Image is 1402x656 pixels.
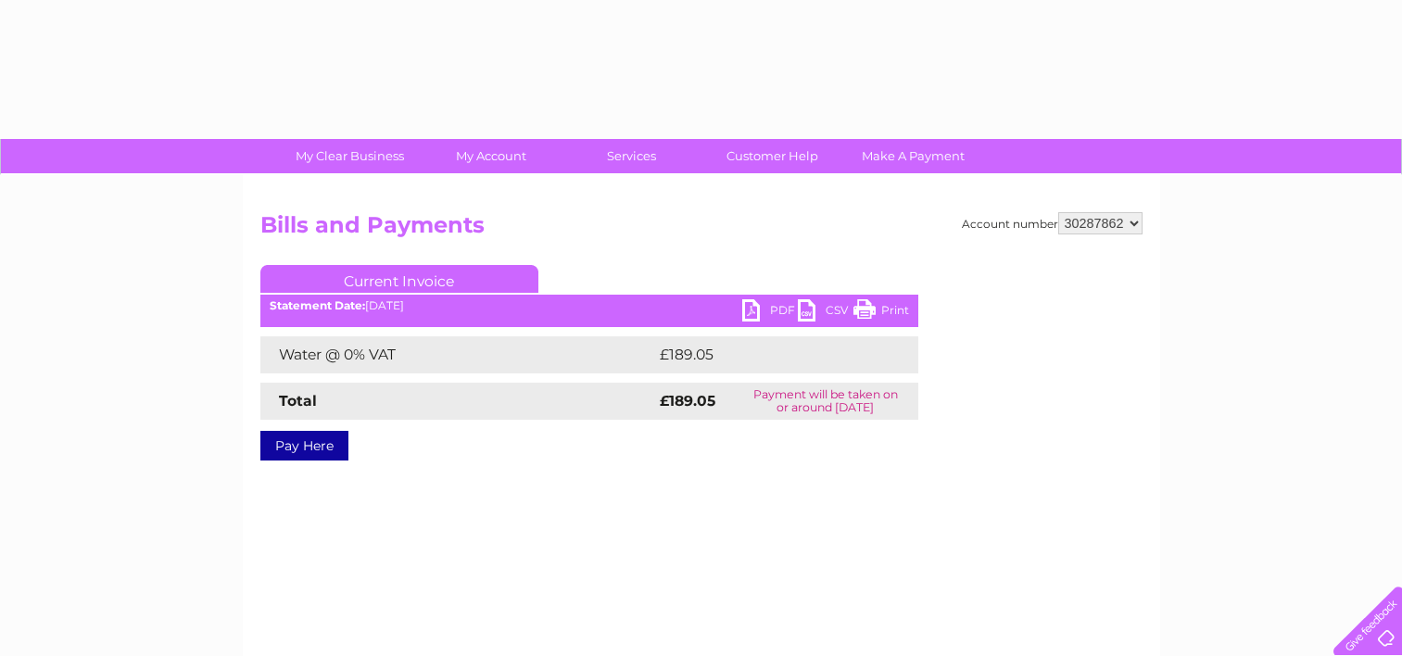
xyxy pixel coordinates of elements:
a: Make A Payment [837,139,990,173]
a: PDF [742,299,798,326]
a: Current Invoice [260,265,538,293]
h2: Bills and Payments [260,212,1143,247]
a: CSV [798,299,853,326]
b: Statement Date: [270,298,365,312]
td: £189.05 [655,336,885,373]
strong: Total [279,392,317,410]
a: Print [853,299,909,326]
div: Account number [962,212,1143,234]
a: Customer Help [696,139,849,173]
div: [DATE] [260,299,918,312]
strong: £189.05 [660,392,715,410]
a: My Account [414,139,567,173]
td: Payment will be taken on or around [DATE] [733,383,918,420]
td: Water @ 0% VAT [260,336,655,373]
a: Pay Here [260,431,348,460]
a: My Clear Business [273,139,426,173]
a: Services [555,139,708,173]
